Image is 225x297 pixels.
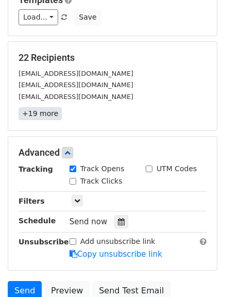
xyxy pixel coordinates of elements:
[80,163,125,174] label: Track Opens
[19,217,56,225] strong: Schedule
[174,247,225,297] div: Widget de chat
[70,250,162,259] a: Copy unsubscribe link
[19,93,133,101] small: [EMAIL_ADDRESS][DOMAIN_NAME]
[80,236,155,247] label: Add unsubscribe link
[19,81,133,89] small: [EMAIL_ADDRESS][DOMAIN_NAME]
[19,238,69,246] strong: Unsubscribe
[70,217,108,226] span: Send now
[19,197,45,205] strong: Filters
[19,70,133,77] small: [EMAIL_ADDRESS][DOMAIN_NAME]
[174,247,225,297] iframe: Chat Widget
[19,9,58,25] a: Load...
[157,163,197,174] label: UTM Codes
[19,147,206,158] h5: Advanced
[74,9,101,25] button: Save
[19,165,53,173] strong: Tracking
[80,176,123,187] label: Track Clicks
[19,52,206,63] h5: 22 Recipients
[19,107,62,120] a: +19 more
